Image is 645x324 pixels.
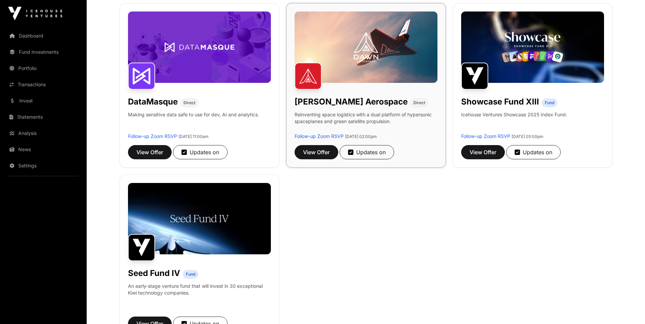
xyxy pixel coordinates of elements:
[128,145,172,159] button: View Offer
[173,145,228,159] button: Updates on
[413,100,425,106] span: Direct
[128,96,178,107] h1: DataMasque
[128,234,155,261] img: Seed Fund IV
[5,110,81,124] a: Statements
[186,272,195,277] span: Fund
[611,292,645,324] iframe: Chat Widget
[5,28,81,43] a: Dashboard
[128,183,271,254] img: Seed-Fund-4_Banner.jpg
[128,268,180,279] h1: Seed Fund IV
[8,7,62,20] img: Icehouse Ventures Logo
[5,61,81,76] a: Portfolio
[461,145,505,159] button: View Offer
[512,134,543,139] span: [DATE] 05:00pm
[340,145,394,159] button: Updates on
[128,11,271,83] img: DataMasque-Banner.jpg
[5,93,81,108] a: Invest
[178,134,209,139] span: [DATE] 11:00am
[5,158,81,173] a: Settings
[461,63,488,90] img: Showcase Fund XIII
[5,142,81,157] a: News
[128,133,177,139] a: Follow-up Zoom RSVP
[136,148,163,156] span: View Offer
[461,11,604,83] img: Showcase-Fund-Banner-1.jpg
[348,148,386,156] div: Updates on
[345,134,377,139] span: [DATE] 02:00pm
[515,148,552,156] div: Updates on
[128,63,155,90] img: DataMasque
[128,111,259,133] p: Making sensitive data safe to use for dev, AI and analytics.
[5,45,81,60] a: Fund Investments
[295,145,338,159] button: View Offer
[295,96,408,107] h1: [PERSON_NAME] Aerospace
[295,133,344,139] a: Follow-up Zoom RSVP
[295,111,437,133] p: Reinventing space logistics with a dual platform of hypersonic spaceplanes and green satellite pr...
[461,133,510,139] a: Follow-up Zoom RSVP
[470,148,496,156] span: View Offer
[506,145,561,159] button: Updates on
[5,77,81,92] a: Transactions
[295,63,322,90] img: Dawn Aerospace
[545,100,554,106] span: Fund
[128,283,271,296] p: An early-stage venture fund that will invest in 30 exceptional Kiwi technology companies.
[5,126,81,141] a: Analysis
[295,11,437,83] img: Dawn-Banner.jpg
[184,100,195,106] span: Direct
[181,148,219,156] div: Updates on
[303,148,330,156] span: View Offer
[461,111,567,118] p: Icehouse Ventures Showcase 2025 Index Fund.
[461,96,539,107] h1: Showcase Fund XIII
